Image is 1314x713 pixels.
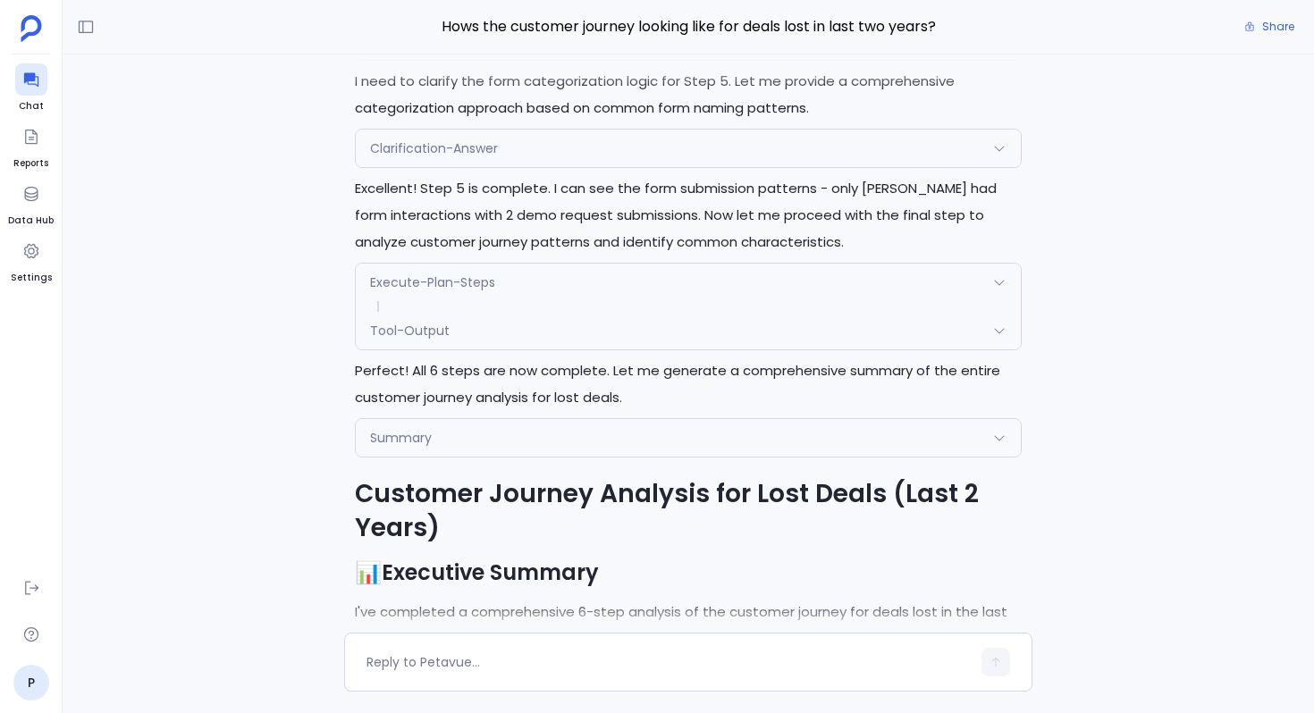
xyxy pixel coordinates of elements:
[355,68,1022,122] p: I need to clarify the form categorization logic for Step 5. Let me provide a comprehensive catego...
[13,121,48,171] a: Reports
[8,214,54,228] span: Data Hub
[11,271,52,285] span: Settings
[11,235,52,285] a: Settings
[15,63,47,113] a: Chat
[8,178,54,228] a: Data Hub
[355,357,1022,411] p: Perfect! All 6 steps are now complete. Let me generate a comprehensive summary of the entire cust...
[1234,14,1305,39] button: Share
[370,322,450,340] span: Tool-Output
[355,558,1022,588] h2: 📊
[1262,20,1294,34] span: Share
[370,273,495,291] span: Execute-Plan-Steps
[370,429,432,447] span: Summary
[355,477,1022,545] h1: Customer Journey Analysis for Lost Deals (Last 2 Years)
[13,665,49,700] a: P
[13,156,48,171] span: Reports
[15,99,47,113] span: Chat
[370,139,498,157] span: Clarification-Answer
[382,558,599,587] strong: Executive Summary
[355,175,1022,256] p: Excellent! Step 5 is complete. I can see the form submission patterns - only [PERSON_NAME] had fo...
[21,15,42,42] img: petavue logo
[344,15,1032,38] span: Hows the customer journey looking like for deals lost in last two years?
